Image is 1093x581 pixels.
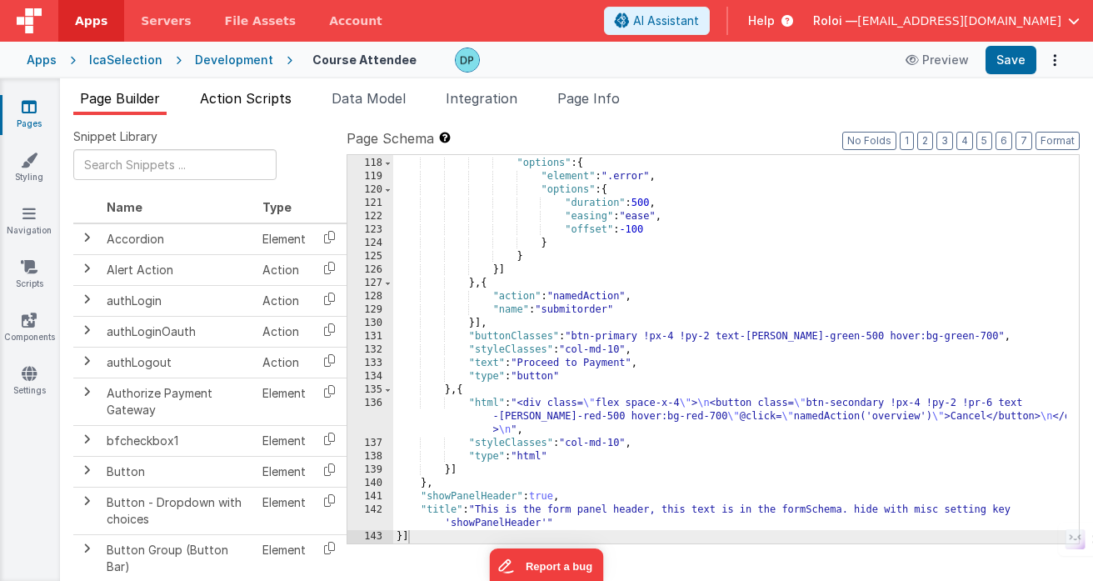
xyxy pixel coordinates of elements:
button: Options [1043,48,1066,72]
div: 125 [347,250,393,263]
div: 120 [347,183,393,197]
div: 132 [347,343,393,357]
div: Apps [27,52,57,68]
span: Page Schema [347,128,434,148]
button: Save [986,46,1036,74]
div: 123 [347,223,393,237]
td: Element [256,487,312,534]
td: Authorize Payment Gateway [100,378,256,425]
div: 122 [347,210,393,223]
div: 127 [347,277,393,290]
td: Element [256,425,312,456]
td: bfcheckbox1 [100,425,256,456]
td: Button [100,456,256,487]
div: 126 [347,263,393,277]
span: [EMAIL_ADDRESS][DOMAIN_NAME] [857,13,1061,29]
button: 5 [976,132,992,150]
td: Accordion [100,223,256,255]
span: Snippet Library [73,128,157,145]
div: 129 [347,303,393,317]
td: authLogin [100,285,256,316]
div: 121 [347,197,393,210]
div: IcaSelection [89,52,162,68]
div: 141 [347,490,393,503]
div: 137 [347,437,393,450]
div: 124 [347,237,393,250]
td: Button - Dropdown with choices [100,487,256,534]
button: Preview [896,47,979,73]
button: Format [1036,132,1080,150]
td: Action [256,254,312,285]
span: Page Info [557,90,620,107]
div: 134 [347,370,393,383]
div: 140 [347,477,393,490]
td: Action [256,347,312,378]
div: 142 [347,503,393,530]
button: 1 [900,132,914,150]
div: Development [195,52,273,68]
div: 136 [347,397,393,437]
div: 131 [347,330,393,343]
div: 135 [347,383,393,397]
td: Element [256,223,312,255]
td: authLoginOauth [100,316,256,347]
button: 7 [1016,132,1032,150]
span: Apps [75,13,107,29]
button: 4 [956,132,973,150]
span: Help [748,13,775,29]
span: Servers [141,13,191,29]
span: Data Model [332,90,406,107]
div: 133 [347,357,393,370]
td: Action [256,316,312,347]
span: File Assets [225,13,297,29]
button: 6 [996,132,1012,150]
td: Element [256,456,312,487]
button: Roloi — [EMAIL_ADDRESS][DOMAIN_NAME] [813,13,1080,29]
span: Page Builder [80,90,160,107]
div: 143 [347,530,393,543]
span: Roloi — [813,13,857,29]
span: Type [262,200,292,214]
div: 138 [347,450,393,463]
td: Action [256,285,312,316]
td: authLogout [100,347,256,378]
img: d6e3be1ce36d7fc35c552da2480304ca [456,48,479,72]
input: Search Snippets ... [73,149,277,180]
button: 3 [936,132,953,150]
div: 118 [347,157,393,170]
div: 128 [347,290,393,303]
button: 2 [917,132,933,150]
div: 119 [347,170,393,183]
span: Action Scripts [200,90,292,107]
span: AI Assistant [633,13,699,29]
button: AI Assistant [604,7,710,35]
h4: Course Attendee [312,53,417,66]
span: Integration [446,90,517,107]
div: 139 [347,463,393,477]
div: 130 [347,317,393,330]
td: Alert Action [100,254,256,285]
td: Element [256,378,312,425]
span: Name [107,200,142,214]
button: No Folds [842,132,896,150]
